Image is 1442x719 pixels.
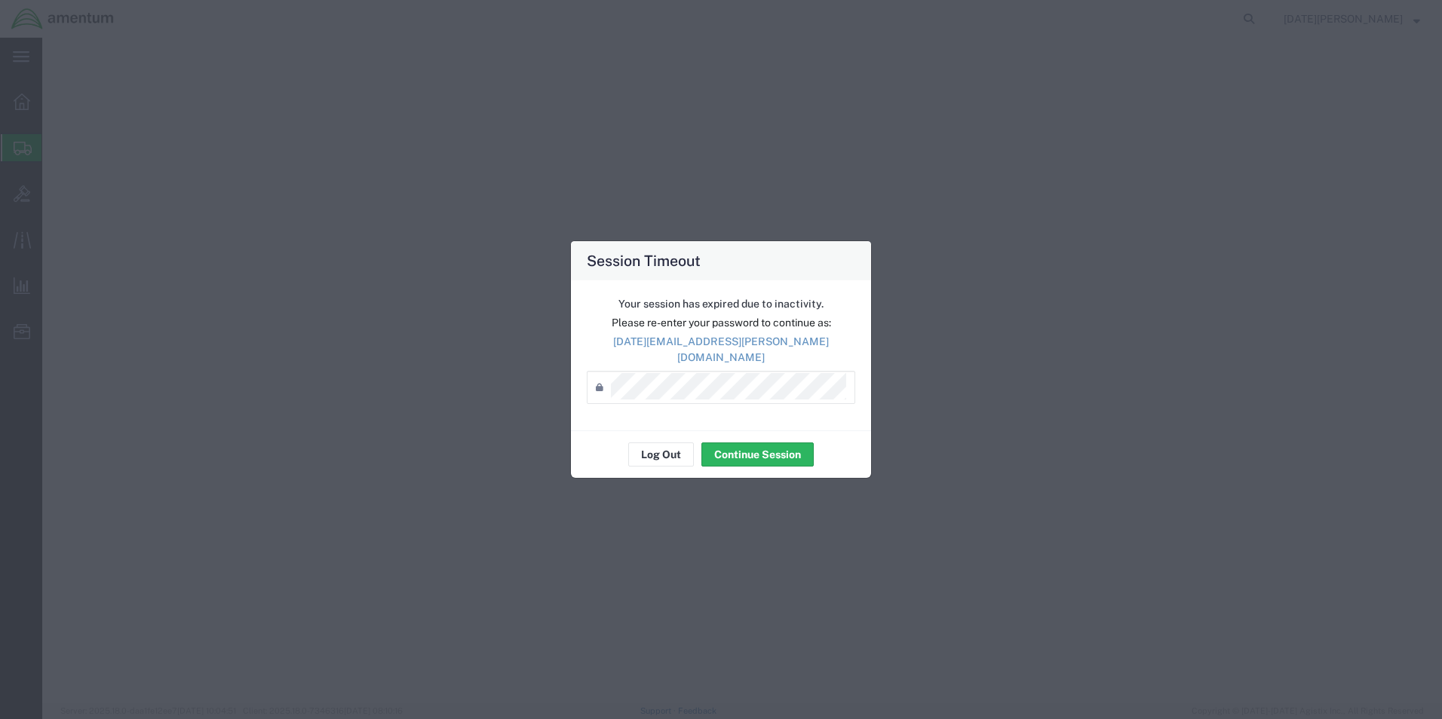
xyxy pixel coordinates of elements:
p: Please re-enter your password to continue as: [587,315,855,331]
h4: Session Timeout [587,249,701,271]
button: Log Out [628,442,694,467]
button: Continue Session [701,442,814,467]
p: Your session has expired due to inactivity. [587,296,855,312]
p: [DATE][EMAIL_ADDRESS][PERSON_NAME][DOMAIN_NAME] [587,334,855,366]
